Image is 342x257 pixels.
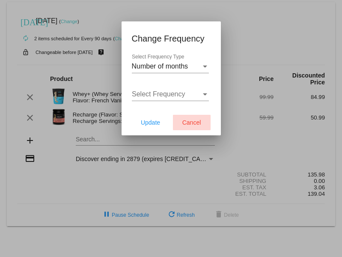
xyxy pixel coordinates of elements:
[132,90,185,98] span: Select Frequency
[141,119,160,126] span: Update
[132,115,170,130] button: Update
[182,119,201,126] span: Cancel
[173,115,211,130] button: Cancel
[132,32,211,45] h1: Change Frequency
[132,90,209,98] mat-select: Select Frequency
[132,63,188,70] span: Number of months
[132,63,209,70] mat-select: Select Frequency Type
